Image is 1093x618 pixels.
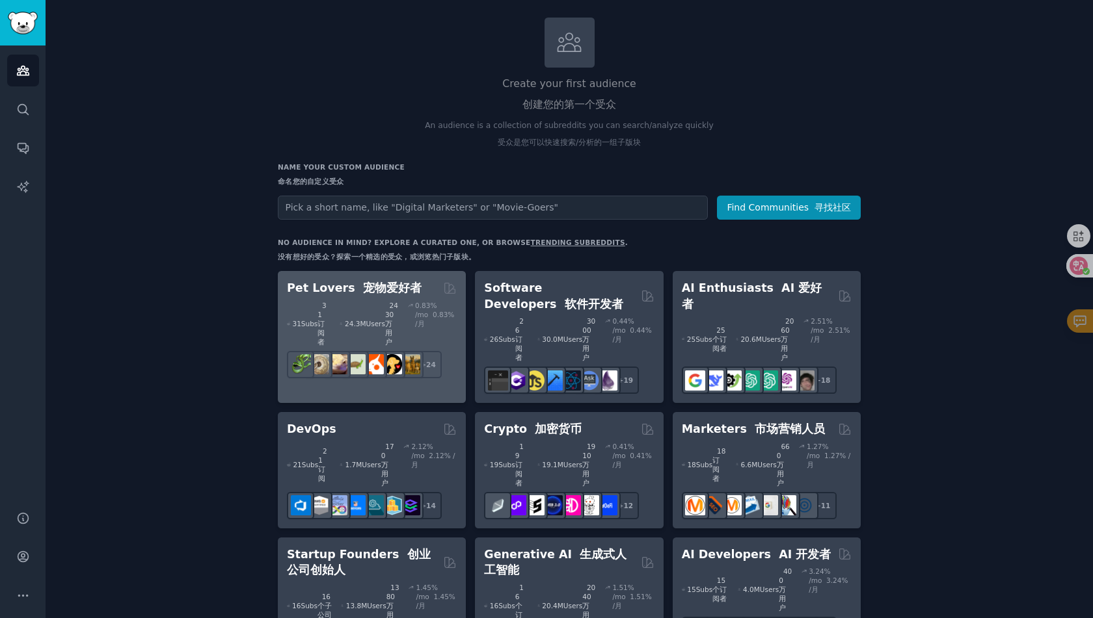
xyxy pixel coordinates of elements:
div: 2.51 % /mo [811,316,852,362]
img: OpenAIDev [776,370,796,391]
div: 19.1M Users [537,442,596,487]
font: 1910 万用户 [582,443,595,487]
p: An audience is a collection of subreddits you can search/analyze quickly [278,120,861,153]
h3: Name your custom audience [278,162,861,191]
img: ethstaker [524,495,545,515]
img: CryptoNews [579,495,599,515]
div: + 24 [414,351,442,378]
img: leopardgeckos [327,354,347,374]
font: 3000 万用户 [582,317,595,361]
img: MarketingResearch [776,495,796,515]
font: 3.24% /月 [809,576,848,593]
font: 创建您的第一个受众 [522,98,616,110]
img: dogbreed [400,354,420,374]
h2: Pet Lovers [287,280,422,296]
h2: AI Enthusiasts [682,280,833,312]
img: Docker_DevOps [327,495,347,515]
font: 宠物爱好者 [363,281,422,294]
div: 0.41 % /mo [612,442,654,487]
h2: Startup Founders [287,547,439,578]
div: 4.0M Users [738,567,792,612]
img: AWS_Certified_Experts [309,495,329,515]
img: AItoolsCatalog [722,370,742,391]
img: aws_cdk [382,495,402,515]
font: 2.12% /月 [411,452,455,469]
font: 19 订阅者 [515,443,524,487]
font: 创业公司创始人 [287,548,431,577]
img: ethfinance [488,495,508,515]
div: 19 Sub s [484,442,528,487]
font: 31 订阅者 [317,302,326,346]
img: reactnative [561,370,581,391]
h2: DevOps [287,421,336,437]
img: turtle [345,354,366,374]
h2: Generative AI [484,547,636,578]
img: Emailmarketing [740,495,760,515]
div: 3.24 % /mo [809,567,852,612]
div: 1.27 % /mo [807,442,852,487]
font: 1.45% /月 [416,593,455,610]
font: 660 万用户 [777,443,790,487]
div: 0.44 % /mo [612,316,654,362]
img: bigseo [703,495,723,515]
font: 0.41% /月 [612,452,651,469]
img: platformengineering [364,495,384,515]
font: 15 个订阅者 [712,576,727,602]
img: elixir [597,370,617,391]
font: 命名您的自定义受众 [278,177,344,185]
img: iOSProgramming [543,370,563,391]
div: 25 Sub s [682,316,727,362]
div: 2.12 % /mo [411,442,457,487]
div: + 19 [612,367,639,394]
font: 软件开发者 [565,298,623,311]
img: ballpython [309,354,329,374]
img: software [488,370,508,391]
font: 170 万用户 [381,443,394,487]
div: 24.3M Users [340,301,398,346]
img: chatgpt_prompts_ [758,370,778,391]
font: AI 开发者 [779,548,831,561]
div: + 14 [414,492,442,519]
div: + 18 [809,367,837,394]
img: herpetology [291,354,311,374]
font: 1.51% /月 [612,593,651,610]
img: OnlineMarketing [794,495,815,515]
font: 寻找社区 [815,202,851,212]
font: 2060 万用户 [781,317,794,361]
img: AskMarketing [722,495,742,515]
div: 18 Sub s [682,442,727,487]
img: googleads [758,495,778,515]
img: DevOpsLinks [345,495,366,515]
img: GummySearch logo [8,12,38,34]
div: 15 Sub s [682,567,729,612]
font: 21 订阅 [318,447,327,482]
input: Pick a short name, like "Digital Marketers" or "Movie-Goers" [278,196,708,220]
div: 0.83 % /mo [415,301,457,346]
img: PlatformEngineers [400,495,420,515]
h2: Crypto [484,421,582,437]
font: 加密货币 [535,422,582,435]
img: GoogleGeminiAI [685,370,705,391]
font: 18 订阅者 [712,447,725,482]
div: 26 Sub s [484,316,528,362]
font: 没有想好的受众？探索一个精选的受众，或浏览热门子版块。 [278,253,476,261]
font: AI 爱好者 [682,281,822,311]
h2: AI Developers [682,547,831,563]
button: Find Communities 寻找社区 [717,196,861,220]
img: 0xPolygon [506,495,526,515]
img: chatgpt_promptDesign [740,370,760,391]
img: PetAdvice [382,354,402,374]
font: 受众是您可以快速搜索/分析的一组子版块 [498,138,641,147]
img: defiblockchain [561,495,581,515]
font: 25 个订阅者 [712,326,727,352]
img: ArtificalIntelligence [794,370,815,391]
img: content_marketing [685,495,705,515]
div: + 12 [612,492,639,519]
h2: Software Developers [484,280,636,312]
font: 市场营销人员 [755,422,825,435]
font: 26 订阅者 [515,317,524,361]
font: 2430 万用户 [385,302,398,346]
font: 2.51% /月 [811,326,850,343]
font: 400 万用户 [779,567,792,612]
div: 21 Sub s [287,442,331,487]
